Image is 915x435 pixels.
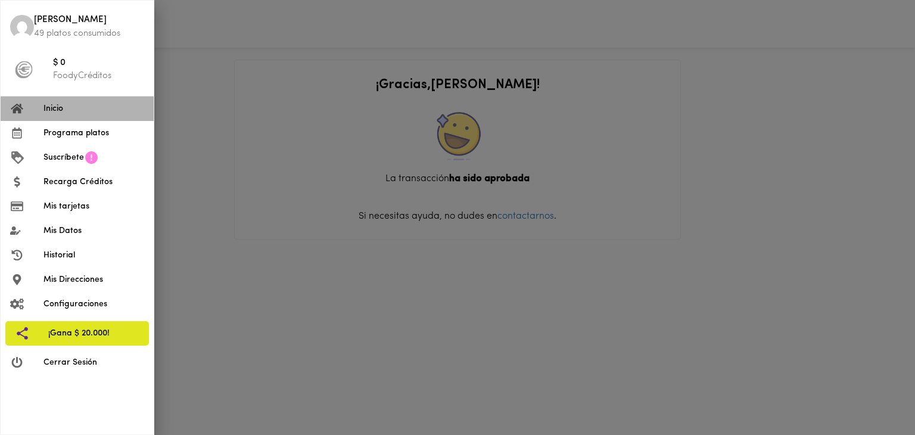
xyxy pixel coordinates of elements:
span: Mis Direcciones [43,274,144,286]
span: Recarga Créditos [43,176,144,188]
span: Mis Datos [43,225,144,237]
span: Cerrar Sesión [43,356,144,369]
span: $ 0 [53,57,144,70]
span: [PERSON_NAME] [34,14,144,27]
span: Historial [43,249,144,262]
span: ¡Gana $ 20.000! [48,327,139,340]
span: Configuraciones [43,298,144,310]
span: Programa platos [43,127,144,139]
p: 49 platos consumidos [34,27,144,40]
span: Mis tarjetas [43,200,144,213]
iframe: Messagebird Livechat Widget [846,366,903,423]
p: FoodyCréditos [53,70,144,82]
span: Suscríbete [43,151,84,164]
span: Inicio [43,102,144,115]
img: foody-creditos-black.png [15,61,33,79]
